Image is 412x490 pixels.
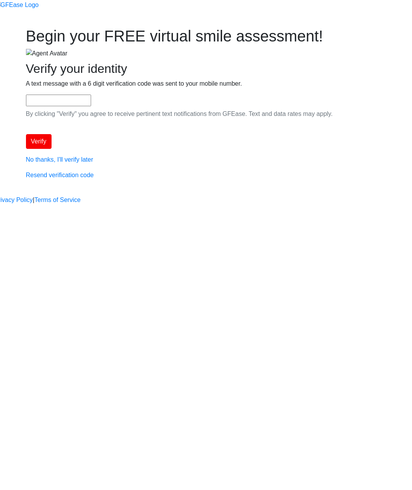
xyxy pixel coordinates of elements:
a: Resend verification code [26,172,94,178]
h2: Verify your identity [26,61,386,76]
a: Terms of Service [34,195,81,205]
a: | [33,195,34,205]
a: No thanks, I'll verify later [26,156,93,163]
p: By clicking "Verify" you agree to receive pertinent text notifications from GFEase. Text and data... [26,109,386,119]
h1: Begin your FREE virtual smile assessment! [26,27,386,45]
button: Verify [26,134,52,149]
p: A text message with a 6 digit verification code was sent to your mobile number. [26,79,386,88]
img: Agent Avatar [26,49,67,58]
